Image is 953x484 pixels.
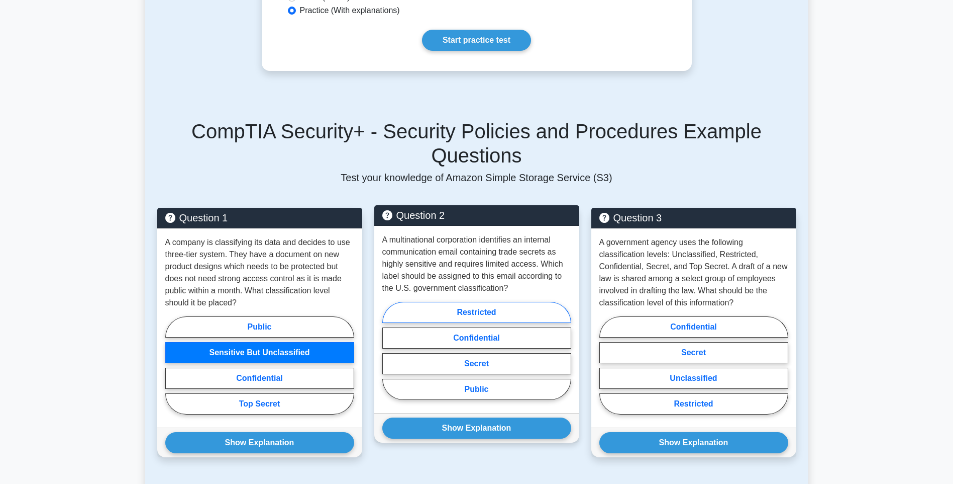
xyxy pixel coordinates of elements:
[422,30,531,51] a: Start practice test
[382,379,571,400] label: Public
[165,432,354,453] button: Show Explanation
[382,234,571,294] p: A multinational corporation identifies an internal communication email containing trade secrets a...
[157,119,796,168] h5: CompTIA Security+ - Security Policies and Procedures Example Questions
[599,212,788,224] h5: Question 3
[165,236,354,309] p: A company is classifying its data and decides to use three-tier system. They have a document on n...
[599,236,788,309] p: A government agency uses the following classification levels: Unclassified, Restricted, Confident...
[165,368,354,389] label: Confidential
[165,393,354,415] label: Top Secret
[382,328,571,349] label: Confidential
[165,316,354,338] label: Public
[165,212,354,224] h5: Question 1
[599,368,788,389] label: Unclassified
[382,302,571,323] label: Restricted
[599,393,788,415] label: Restricted
[157,172,796,184] p: Test your knowledge of Amazon Simple Storage Service (S3)
[300,5,400,17] label: Practice (With explanations)
[382,209,571,221] h5: Question 2
[382,353,571,374] label: Secret
[599,432,788,453] button: Show Explanation
[382,418,571,439] button: Show Explanation
[599,342,788,363] label: Secret
[165,342,354,363] label: Sensitive But Unclassified
[599,316,788,338] label: Confidential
